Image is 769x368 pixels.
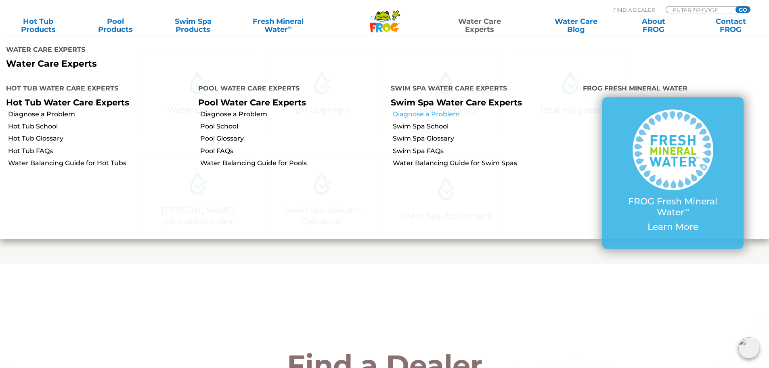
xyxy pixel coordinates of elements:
a: Hot Tub Water Care Experts [6,97,129,107]
a: Water Balancing Guide for Swim Spas [393,159,577,168]
a: Hot Tub FAQs [8,147,192,156]
a: Swim Spa Glossary [393,134,577,143]
p: Learn More [618,222,727,232]
a: Pool Water Care Experts [198,97,306,107]
p: FROG Fresh Mineral Water [618,196,727,218]
a: Swim Spa FAQs [393,147,577,156]
a: Water Balancing Guide for Pools [200,159,384,168]
p: Find A Dealer [613,6,655,13]
a: Pool School [200,122,384,131]
a: Swim Spa Water Care Experts [391,97,522,107]
a: Water CareExperts [431,17,528,34]
a: PoolProducts [86,17,146,34]
a: Water Balancing Guide for Hot Tubs [8,159,192,168]
a: Hot Tub School [8,122,192,131]
a: Hot Tub Glossary [8,134,192,143]
a: AboutFROG [623,17,683,34]
sup: ∞ [288,24,292,30]
a: Swim Spa School [393,122,577,131]
a: ContactFROG [701,17,761,34]
img: openIcon [738,337,759,358]
h4: Water Care Experts [6,42,379,59]
h4: Hot Tub Water Care Experts [6,81,186,97]
h4: FROG Fresh Mineral Water [583,81,763,97]
a: Diagnose a Problem [200,110,384,119]
a: Swim SpaProducts [163,17,223,34]
a: Hot TubProducts [8,17,68,34]
input: Zip Code Form [672,6,727,13]
a: Fresh MineralWater∞ [240,17,316,34]
a: FROG Fresh Mineral Water∞ Learn More [618,109,727,236]
p: Water Care Experts [6,59,379,69]
a: Water CareBlog [546,17,606,34]
sup: ∞ [684,206,689,214]
h4: Pool Water Care Experts [198,81,378,97]
a: Diagnose a Problem [8,110,192,119]
h4: Swim Spa Water Care Experts [391,81,571,97]
input: GO [735,6,750,13]
a: Diagnose a Problem [393,110,577,119]
a: Pool FAQs [200,147,384,156]
a: Pool Glossary [200,134,384,143]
